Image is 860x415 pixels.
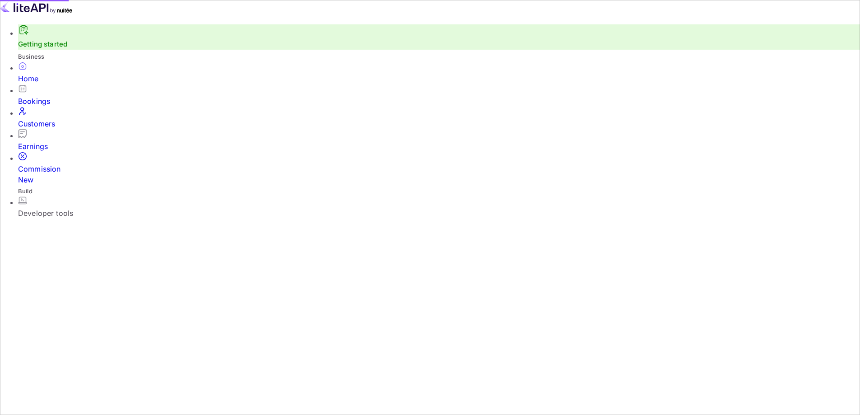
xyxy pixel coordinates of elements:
a: CommissionNew [18,152,860,185]
div: Home [18,73,860,84]
a: Getting started [18,40,67,48]
div: Commission [18,163,860,185]
div: Getting started [18,24,860,50]
a: Home [18,61,860,84]
a: Customers [18,107,860,129]
div: Developer tools [18,208,860,219]
div: Earnings [18,141,860,152]
a: Earnings [18,129,860,152]
div: New [18,174,860,185]
span: Business [18,53,44,60]
div: Customers [18,118,860,129]
div: Bookings [18,96,860,107]
a: Bookings [18,84,860,107]
span: Build [18,187,33,195]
